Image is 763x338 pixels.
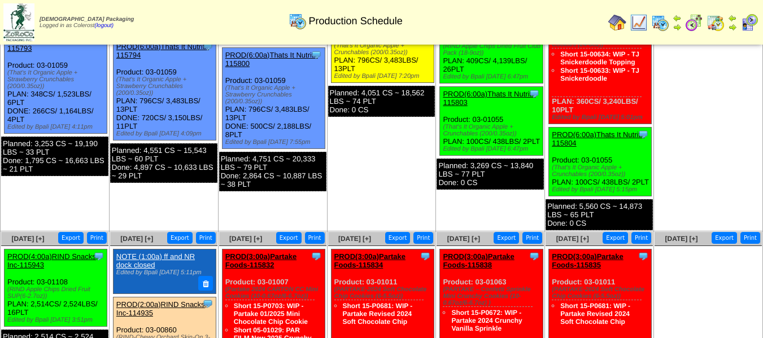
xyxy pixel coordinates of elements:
[728,14,737,23] img: arrowleft.gif
[443,252,514,269] a: PROD(3:00a)Partake Foods-115838
[94,23,114,29] a: (logout)
[552,286,651,300] div: (PARTAKE-2024 Soft Chocolate Chip Cookies (6-5.5oz))
[334,73,434,80] div: Edited by Bpali [DATE] 7:20pm
[673,14,682,23] img: arrowleft.gif
[447,235,480,243] a: [DATE] [+]
[552,130,644,147] a: PROD(6:00a)Thats It Nutriti-115804
[5,249,107,327] div: Product: 03-01108 PLAN: 2,514CS / 2,524LBS / 16PLT
[234,302,308,326] a: Short 15-P0703: WIP - Partake 01/2025 Mini Chocolate Chip Cookie
[712,232,737,244] button: Export
[556,235,589,243] a: [DATE] [+]
[3,3,34,41] img: zoroco-logo-small.webp
[58,232,84,244] button: Export
[5,33,107,134] div: Product: 03-01059 PLAN: 348CS / 1,523LBS / 6PLT DONE: 266CS / 1,164LBS / 4PLT
[546,199,653,230] div: Planned: 5,560 CS ~ 14,873 LBS ~ 65 PLT Done: 0 CS
[651,14,669,32] img: calendarprod.gif
[87,232,107,244] button: Print
[311,251,322,262] img: Tooltip
[673,23,682,32] img: arrowright.gif
[167,232,193,244] button: Export
[7,69,107,90] div: (That's It Organic Apple + Strawberry Crunchables (200/0.35oz))
[116,42,209,59] a: PROD(6:00a)Thats It Nutriti-115794
[552,252,623,269] a: PROD(3:00a)Partake Foods-115835
[196,232,216,244] button: Print
[437,159,544,190] div: Planned: 3,269 CS ~ 13,840 LBS ~ 77 PLT Done: 0 CS
[638,251,649,262] img: Tooltip
[116,130,216,137] div: Edited by Bpali [DATE] 4:09pm
[309,15,403,27] span: Production Schedule
[740,232,760,244] button: Print
[11,235,44,243] a: [DATE] [+]
[40,16,134,23] span: [DEMOGRAPHIC_DATA] Packaging
[225,286,325,300] div: (Partake 2024 CARTON CC Mini Cookies (10-0.67oz/6-6.7oz))
[665,235,697,243] a: [DATE] [+]
[225,139,325,146] div: Edited by Bpali [DATE] 7:55pm
[443,286,542,306] div: (PARTAKE – Confetti Sprinkle Mini Crunchy Cookies (10-0.67oz/6-6.7oz) )
[560,302,630,326] a: Short 15-P0681: WIP - Partake Revised 2024 Soft Chocolate Chip
[116,76,216,96] div: (That's It Organic Apple + Strawberry Crunchables (200/0.35oz))
[198,276,213,291] button: Delete Note
[560,67,639,82] a: Short 15-00633: WIP - TJ Snickerdoodle
[338,235,371,243] a: [DATE] [+]
[728,23,737,32] img: arrowright.gif
[443,90,535,107] a: PROD(6:00a)Thats It Nutriti-115803
[552,164,651,178] div: (That's It Organic Apple + Crunchables (200/0.35oz))
[116,269,212,276] div: Edited by Bpali [DATE] 5:11pm
[225,85,325,105] div: (That's It Organic Apple + Strawberry Crunchables (200/0.35oz))
[305,232,325,244] button: Print
[552,114,651,121] div: Edited by Bpali [DATE] 5:01pm
[93,251,104,262] img: Tooltip
[413,232,433,244] button: Print
[334,252,406,269] a: PROD(3:00a)Partake Foods-115834
[560,50,639,66] a: Short 15-00634: WIP - TJ Snickerdoodle Topping
[522,232,542,244] button: Print
[630,14,648,32] img: line_graph.gif
[110,143,217,183] div: Planned: 4,551 CS ~ 15,543 LBS ~ 60 PLT Done: 4,897 CS ~ 10,633 LBS ~ 29 PLT
[311,49,322,60] img: Tooltip
[7,286,107,300] div: (RIND Apple Chips Dried Fruit SUP(6-2.7oz))
[334,42,434,56] div: (That's It Organic Apple + Crunchables (200/0.35oz))
[229,235,262,243] a: [DATE] [+]
[549,128,652,196] div: Product: 03-01055 PLAN: 100CS / 438LBS / 2PLT
[202,298,213,309] img: Tooltip
[7,252,98,269] a: PROD(4:00a)RIND Snacks, Inc-115943
[443,146,542,152] div: Edited by Bpali [DATE] 6:47pm
[552,186,651,193] div: Edited by Bpali [DATE] 5:15pm
[222,48,325,149] div: Product: 03-01059 PLAN: 796CS / 3,483LBS / 13PLT DONE: 500CS / 2,188LBS / 8PLT
[451,309,522,332] a: Short 15-P0672: WIP - Partake 2024 Crunchy Vanilla Sprinkle
[529,251,540,262] img: Tooltip
[219,152,326,191] div: Planned: 4,751 CS ~ 20,333 LBS ~ 79 PLT Done: 2,864 CS ~ 10,887 LBS ~ 38 PLT
[113,39,216,141] div: Product: 03-01059 PLAN: 796CS / 3,483LBS / 13PLT DONE: 720CS / 3,150LBS / 11PLT
[740,14,758,32] img: calendarcustomer.gif
[116,300,207,317] a: PROD(2:00a)RIND Snacks, Inc-114935
[334,286,434,300] div: (PARTAKE-2024 Soft Chocolate Chip Cookies (6-5.5oz))
[443,124,542,137] div: (That's It Organic Apple + Crunchables (200/0.35oz))
[443,73,542,80] div: Edited by Bpali [DATE] 6:47pm
[328,86,435,117] div: Planned: 4,051 CS ~ 18,562 LBS ~ 74 PLT Done: 0 CS
[494,232,519,244] button: Export
[638,129,649,140] img: Tooltip
[116,252,195,269] a: NOTE (1:00a) ff and NR dock closed
[440,87,543,156] div: Product: 03-01055 PLAN: 100CS / 438LBS / 2PLT
[1,137,108,176] div: Planned: 3,253 CS ~ 19,190 LBS ~ 33 PLT Done: 1,795 CS ~ 16,663 LBS ~ 21 PLT
[603,232,628,244] button: Export
[631,232,651,244] button: Print
[289,12,307,30] img: calendarprod.gif
[40,16,134,29] span: Logged in as Colerost
[608,14,626,32] img: home.gif
[443,43,542,56] div: (RIND Apple Chips Dried Fruit Club Pack (18-9oz))
[276,232,302,244] button: Export
[225,252,297,269] a: PROD(3:00a)Partake Foods-115832
[7,124,107,130] div: Edited by Bpali [DATE] 4:11pm
[420,251,431,262] img: Tooltip
[685,14,703,32] img: calendarblend.gif
[385,232,411,244] button: Export
[707,14,725,32] img: calendarinout.gif
[120,235,153,243] a: [DATE] [+]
